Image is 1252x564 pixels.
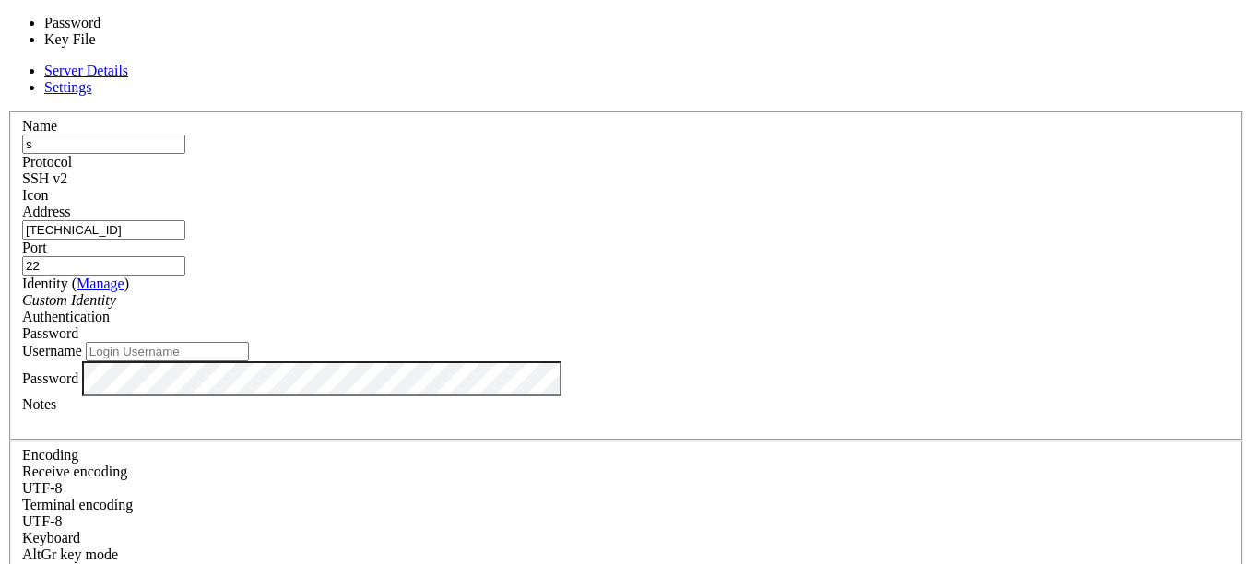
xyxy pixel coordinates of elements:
label: Set the expected encoding for data received from the host. If the encodings do not match, visual ... [22,464,127,479]
a: Settings [44,79,92,95]
label: The default terminal encoding. ISO-2022 enables character map translations (like graphics maps). ... [22,497,133,512]
div: SSH v2 [22,170,1230,187]
label: Identity [22,276,129,291]
span: UTF-8 [22,480,63,496]
span: Password [22,325,78,341]
label: Keyboard [22,530,80,546]
div: Custom Identity [22,292,1230,309]
label: Password [22,370,78,385]
li: Password [44,15,194,31]
input: Port Number [22,256,185,276]
label: Name [22,118,57,134]
label: Notes [22,396,56,412]
div: Password [22,325,1230,342]
label: Icon [22,187,48,203]
label: Address [22,204,70,219]
li: Key File [44,31,194,48]
label: Encoding [22,447,78,463]
i: Custom Identity [22,292,116,308]
label: Username [22,343,82,358]
label: Port [22,240,47,255]
div: UTF-8 [22,513,1230,530]
input: Host Name or IP [22,220,185,240]
input: Login Username [86,342,249,361]
a: Manage [77,276,124,291]
label: Set the expected encoding for data received from the host. If the encodings do not match, visual ... [22,546,118,562]
input: Server Name [22,135,185,154]
span: SSH v2 [22,170,67,186]
span: ( ) [72,276,129,291]
div: UTF-8 [22,480,1230,497]
span: UTF-8 [22,513,63,529]
label: Authentication [22,309,110,324]
label: Protocol [22,154,72,170]
a: Server Details [44,63,128,78]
